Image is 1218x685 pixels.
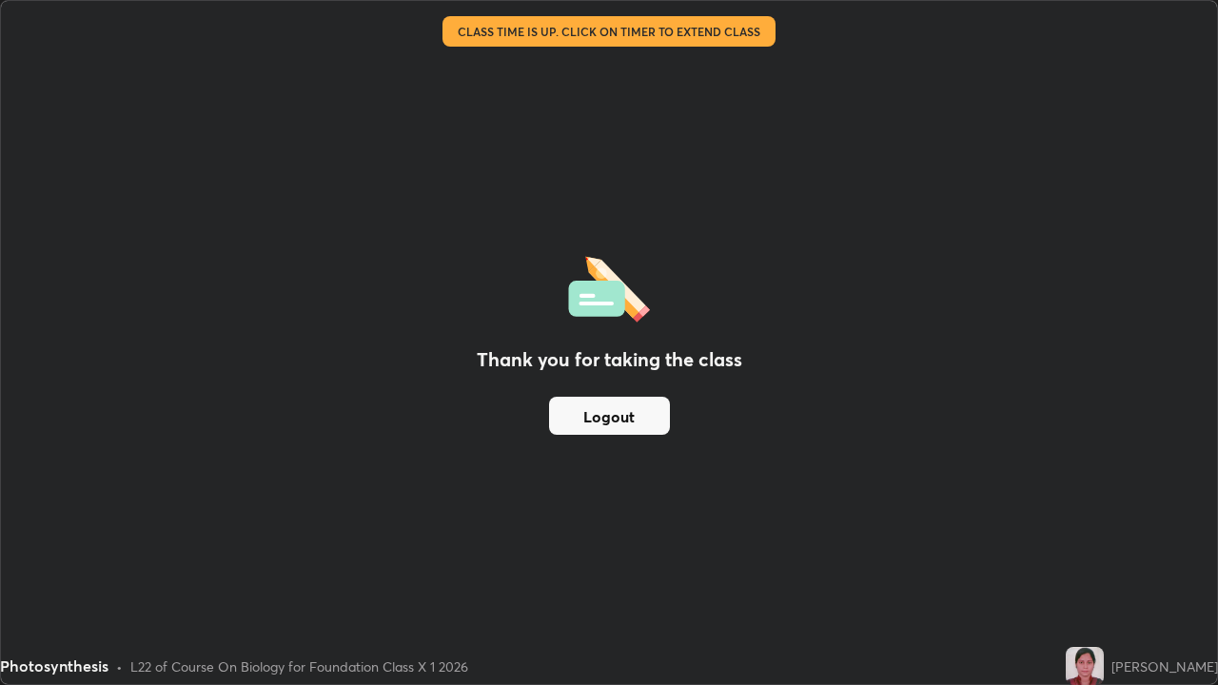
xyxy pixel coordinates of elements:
[130,656,468,676] div: L22 of Course On Biology for Foundation Class X 1 2026
[1111,656,1218,676] div: [PERSON_NAME]
[1066,647,1104,685] img: 0227d6082f45449db2e5304780be554e.jpg
[477,345,742,374] h2: Thank you for taking the class
[549,397,670,435] button: Logout
[568,250,650,323] img: offlineFeedback.1438e8b3.svg
[116,656,123,676] div: •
